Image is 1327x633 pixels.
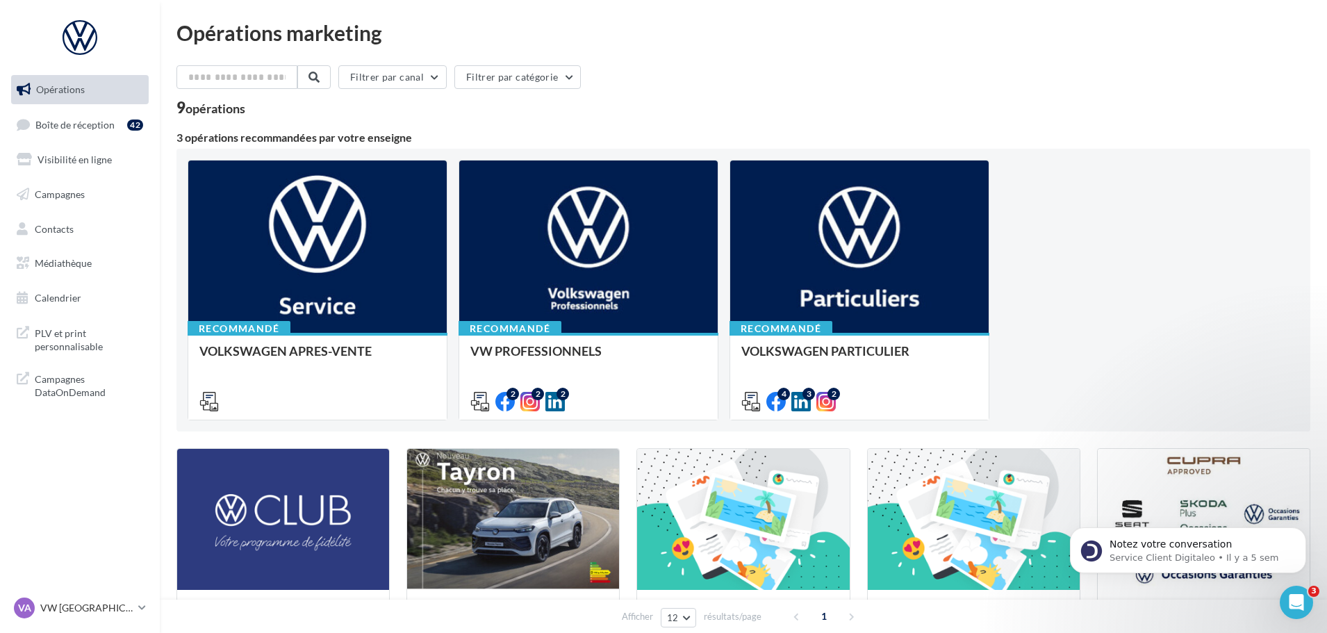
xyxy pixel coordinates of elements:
span: Afficher [622,610,653,623]
div: Recommandé [730,321,832,336]
button: Filtrer par catégorie [454,65,581,89]
div: 42 [127,120,143,131]
div: Opérations marketing [176,22,1310,43]
div: 2 [506,388,519,400]
div: 3 opérations recommandées par votre enseigne [176,132,1310,143]
span: 12 [667,612,679,623]
a: VA VW [GEOGRAPHIC_DATA] [11,595,149,621]
a: Campagnes DataOnDemand [8,364,151,405]
div: 2 [827,388,840,400]
span: Opérations [36,83,85,95]
button: Filtrer par canal [338,65,447,89]
div: 3 [802,388,815,400]
span: VW PROFESSIONNELS [470,343,602,359]
div: 4 [777,388,790,400]
iframe: Intercom live chat [1280,586,1313,619]
span: VOLKSWAGEN PARTICULIER [741,343,909,359]
span: 1 [813,605,835,627]
a: PLV et print personnalisable [8,318,151,359]
span: VOLKSWAGEN APRES-VENTE [199,343,372,359]
span: Calendrier [35,292,81,304]
span: PLV et print personnalisable [35,324,143,354]
a: Opérations [8,75,151,104]
div: 9 [176,100,245,115]
span: Contacts [35,222,74,234]
span: Campagnes [35,188,85,200]
span: Médiathèque [35,257,92,269]
button: 12 [661,608,696,627]
a: Médiathèque [8,249,151,278]
a: Campagnes [8,180,151,209]
div: Recommandé [459,321,561,336]
div: opérations [186,102,245,115]
a: Boîte de réception42 [8,110,151,140]
span: résultats/page [704,610,761,623]
div: 2 [557,388,569,400]
div: Recommandé [188,321,290,336]
span: Boîte de réception [35,118,115,130]
div: 2 [531,388,544,400]
iframe: Intercom notifications message [1049,498,1327,595]
p: VW [GEOGRAPHIC_DATA] [40,601,133,615]
a: Visibilité en ligne [8,145,151,174]
span: Campagnes DataOnDemand [35,370,143,400]
span: VA [18,601,31,615]
span: Visibilité en ligne [38,154,112,165]
a: Calendrier [8,283,151,313]
span: 3 [1308,586,1319,597]
a: Contacts [8,215,151,244]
